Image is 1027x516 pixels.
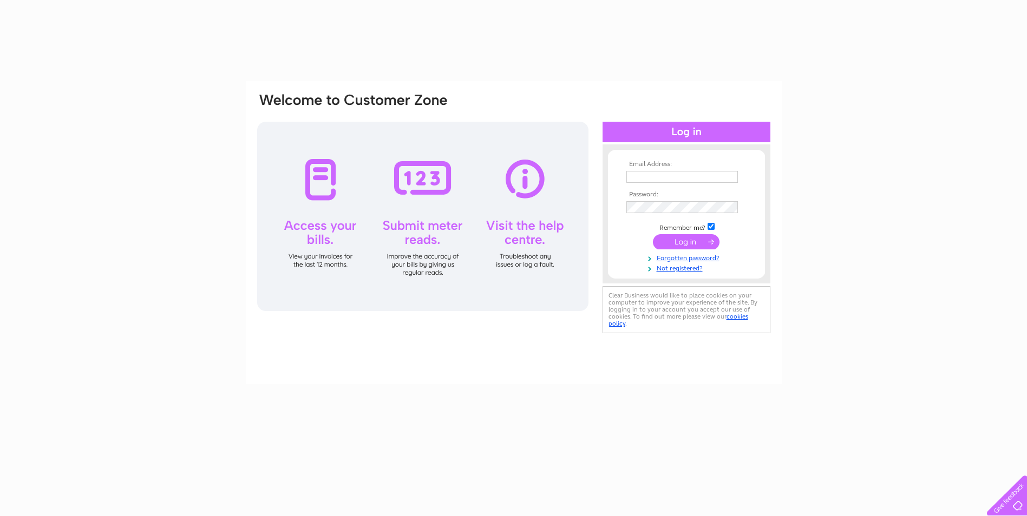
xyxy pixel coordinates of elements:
[624,221,749,232] td: Remember me?
[653,234,719,249] input: Submit
[626,262,749,273] a: Not registered?
[603,286,770,333] div: Clear Business would like to place cookies on your computer to improve your experience of the sit...
[624,191,749,199] th: Password:
[609,313,748,327] a: cookies policy
[624,161,749,168] th: Email Address:
[626,252,749,262] a: Forgotten password?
